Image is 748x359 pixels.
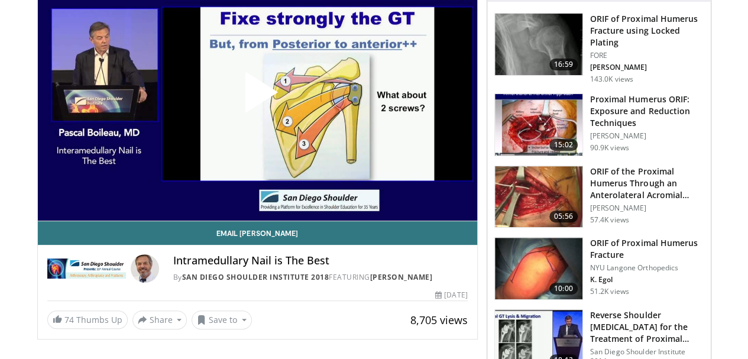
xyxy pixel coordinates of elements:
p: [PERSON_NAME] [590,63,704,72]
a: San Diego Shoulder Institute 2018 [182,272,329,282]
p: [PERSON_NAME] [590,131,704,141]
a: 10:00 ORIF of Proximal Humerus Fracture NYU Langone Orthopedics K. Egol 51.2K views [494,237,704,300]
p: [PERSON_NAME] [590,203,704,213]
a: 15:02 Proximal Humerus ORIF: Exposure and Reduction Techniques [PERSON_NAME] 90.9K views [494,93,704,156]
a: [PERSON_NAME] [370,272,433,282]
img: gardner_3.png.150x105_q85_crop-smart_upscale.jpg [495,166,582,228]
button: Share [132,311,187,329]
span: 8,705 views [410,313,468,327]
div: [DATE] [435,290,467,300]
p: FORE [590,51,704,60]
p: 57.4K views [590,215,629,225]
button: Save to [192,311,252,329]
span: 16:59 [549,59,578,70]
a: 16:59 ORIF of Proximal Humerus Fracture using Locked Plating FORE [PERSON_NAME] 143.0K views [494,13,704,84]
p: NYU Langone Orthopedics [590,263,704,273]
img: Mighell_-_Locked_Plating_for_Proximal_Humerus_Fx_100008672_2.jpg.150x105_q85_crop-smart_upscale.jpg [495,14,582,75]
span: 05:56 [549,211,578,222]
p: K. Egol [590,275,704,284]
p: 90.9K views [590,143,629,153]
span: 74 [64,314,74,325]
span: 15:02 [549,139,578,151]
div: By FEATURING [173,272,468,283]
h3: ORIF of Proximal Humerus Fracture using Locked Plating [590,13,704,48]
h3: Reverse Shoulder [MEDICAL_DATA] for the Treatment of Proximal Humeral … [590,309,704,345]
p: 143.0K views [590,75,633,84]
a: Email [PERSON_NAME] [38,221,477,245]
img: 270515_0000_1.png.150x105_q85_crop-smart_upscale.jpg [495,238,582,299]
h3: Proximal Humerus ORIF: Exposure and Reduction Techniques [590,93,704,129]
h4: Intramedullary Nail is The Best [173,254,468,267]
button: Play Video [151,39,364,155]
img: gardener_hum_1.png.150x105_q85_crop-smart_upscale.jpg [495,94,582,156]
span: 10:00 [549,283,578,295]
p: 51.2K views [590,287,629,296]
img: Avatar [131,254,159,283]
img: San Diego Shoulder Institute 2018 [47,254,126,283]
h3: ORIF of the Proximal Humerus Through an Anterolateral Acromial Appro… [590,166,704,201]
h3: ORIF of Proximal Humerus Fracture [590,237,704,261]
a: 05:56 ORIF of the Proximal Humerus Through an Anterolateral Acromial Appro… [PERSON_NAME] 57.4K v... [494,166,704,228]
a: 74 Thumbs Up [47,311,128,329]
